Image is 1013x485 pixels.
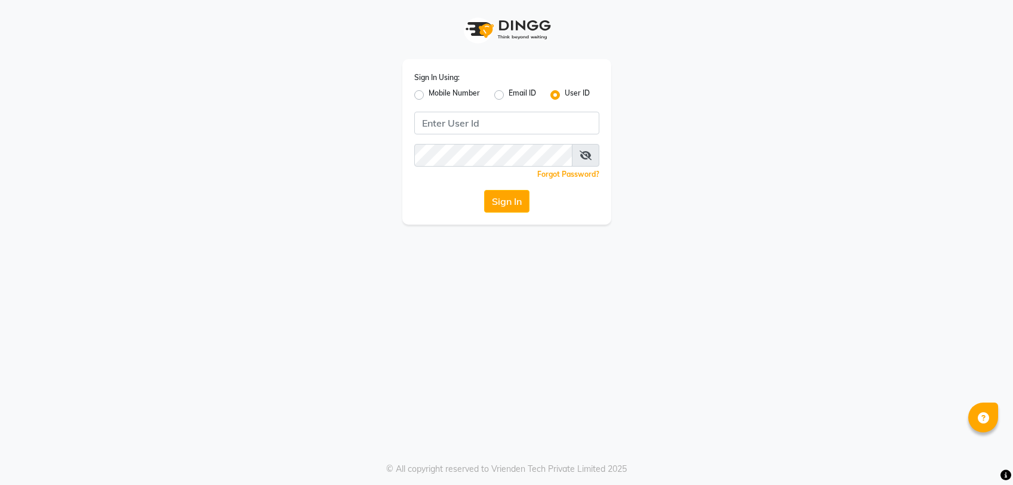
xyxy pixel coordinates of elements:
[414,112,599,134] input: Username
[509,88,536,102] label: Email ID
[414,72,460,83] label: Sign In Using:
[484,190,529,213] button: Sign In
[565,88,590,102] label: User ID
[429,88,480,102] label: Mobile Number
[459,12,555,47] img: logo1.svg
[414,144,572,167] input: Username
[537,170,599,179] a: Forgot Password?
